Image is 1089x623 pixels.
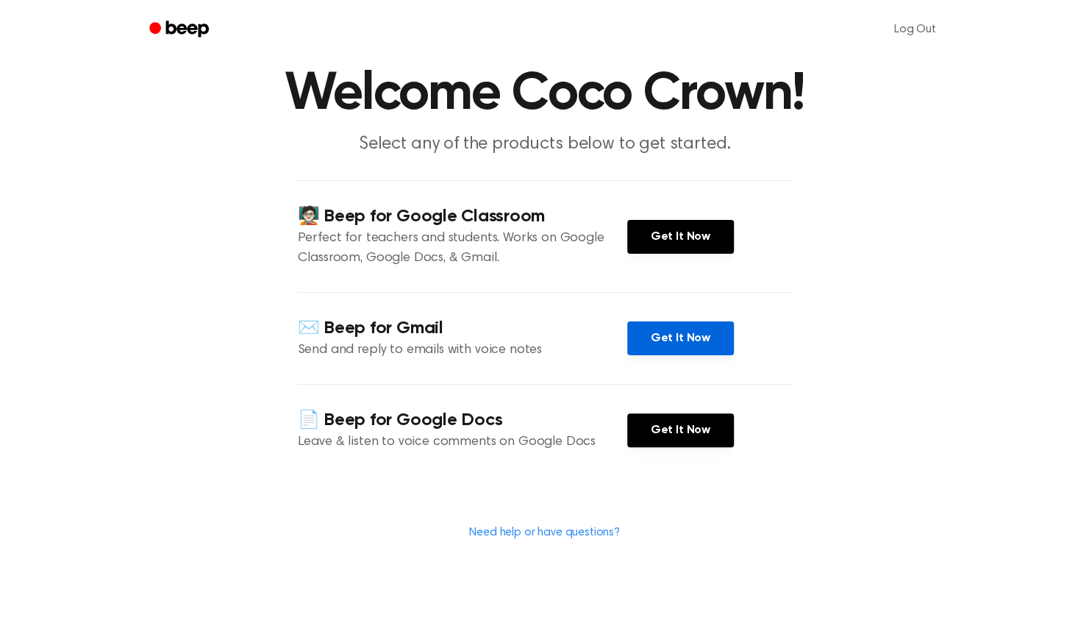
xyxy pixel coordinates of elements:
h4: 📄 Beep for Google Docs [298,408,627,432]
p: Select any of the products below to get started. [263,132,827,157]
p: Perfect for teachers and students. Works on Google Classroom, Google Docs, & Gmail. [298,229,627,268]
a: Get It Now [627,220,734,254]
a: Get It Now [627,413,734,447]
p: Send and reply to emails with voice notes [298,341,627,360]
a: Need help or have questions? [469,527,620,538]
p: Leave & listen to voice comments on Google Docs [298,432,627,452]
a: Get It Now [627,321,734,355]
h4: ✉️ Beep for Gmail [298,316,627,341]
a: Log Out [879,12,951,47]
h4: 🧑🏻‍🏫 Beep for Google Classroom [298,204,627,229]
h1: Welcome Coco Crown! [168,68,921,121]
a: Beep [139,15,222,44]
